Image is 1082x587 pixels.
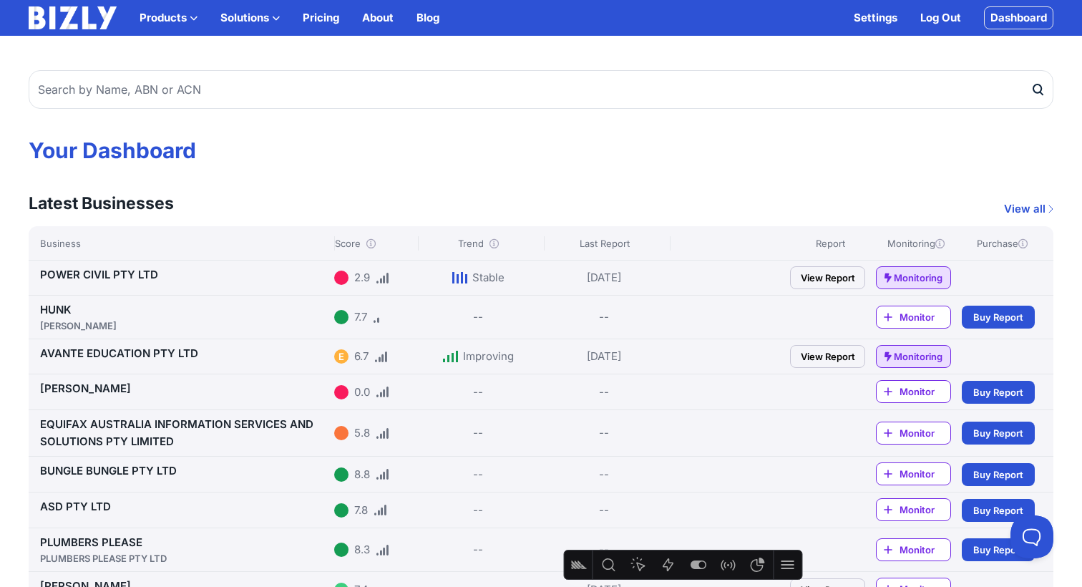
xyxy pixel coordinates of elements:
div: -- [473,309,483,326]
div: 8.3 [354,541,370,558]
a: AVANTE EDUCATION PTY LTD [40,346,198,360]
a: Buy Report [962,381,1035,404]
div: [PERSON_NAME] [40,319,328,333]
span: Buy Report [973,310,1023,324]
div: Purchase [962,236,1042,251]
span: Buy Report [973,385,1023,399]
input: Search by Name, ABN or ACN [29,70,1053,109]
span: Monitoring [894,271,942,285]
span: Buy Report [973,426,1023,440]
span: Buy Report [973,503,1023,518]
div: 7.8 [354,502,368,519]
div: Stable [472,269,505,286]
span: Monitor [900,310,950,324]
div: Report [790,236,870,251]
a: Monitoring [876,345,951,368]
div: 8.8 [354,466,370,483]
span: Monitoring [894,349,942,364]
div: -- [544,498,664,522]
div: -- [473,384,483,401]
div: -- [473,502,483,519]
span: Monitor [900,503,950,517]
iframe: Toggle Customer Support [1010,515,1053,558]
div: Improving [463,348,514,365]
a: View Report [790,266,865,289]
a: Monitor [876,538,951,561]
div: -- [544,416,664,450]
div: 7.7 [354,309,367,326]
a: Buy Report [962,463,1035,486]
div: Trend [418,236,538,251]
a: Blog [416,9,439,26]
a: HUNK[PERSON_NAME] [40,303,328,333]
a: Monitoring [876,266,951,289]
div: -- [544,462,664,486]
div: [DATE] [544,345,664,368]
a: Monitor [876,380,951,403]
div: 6.7 [354,348,369,365]
a: ASD PTY LTD [40,500,111,513]
div: 2.9 [354,269,370,286]
div: PLUMBERS PLEASE PTY LTD [40,551,328,566]
div: Score [334,236,412,251]
div: [DATE] [544,266,664,289]
div: Last Report [544,236,664,251]
a: Settings [854,9,897,26]
div: E [334,349,349,364]
a: Buy Report [962,422,1035,445]
span: Buy Report [973,543,1023,557]
a: Log Out [920,9,961,26]
div: -- [473,425,483,442]
a: Pricing [303,9,339,26]
a: PLUMBERS PLEASEPLUMBERS PLEASE PTY LTD [40,535,328,566]
div: -- [544,301,664,333]
a: [PERSON_NAME] [40,382,131,395]
div: -- [473,541,483,558]
div: 5.8 [354,425,370,442]
a: BUNGLE BUNGLE PTY LTD [40,464,177,477]
button: Solutions [220,9,280,26]
h3: Latest Businesses [29,192,174,215]
a: Monitor [876,306,951,329]
a: View Report [790,345,865,368]
a: Monitor [876,422,951,445]
a: Monitor [876,462,951,485]
div: 0.0 [354,384,370,401]
span: Monitor [900,384,950,399]
a: Buy Report [962,499,1035,522]
button: Products [140,9,198,26]
span: Monitor [900,543,950,557]
a: Dashboard [984,6,1053,29]
span: Monitor [900,467,950,481]
div: Monitoring [876,236,956,251]
div: Business [40,236,328,251]
a: About [362,9,394,26]
div: -- [544,380,664,404]
a: Buy Report [962,538,1035,561]
div: -- [544,534,664,566]
a: Buy Report [962,306,1035,329]
div: -- [473,466,483,483]
a: View all [1004,200,1053,218]
a: EQUIFAX AUSTRALIA INFORMATION SERVICES AND SOLUTIONS PTY LIMITED [40,417,313,448]
span: Monitor [900,426,950,440]
a: POWER CIVIL PTY LTD [40,268,158,281]
a: Monitor [876,498,951,521]
h1: Your Dashboard [29,137,1053,163]
span: Buy Report [973,467,1023,482]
